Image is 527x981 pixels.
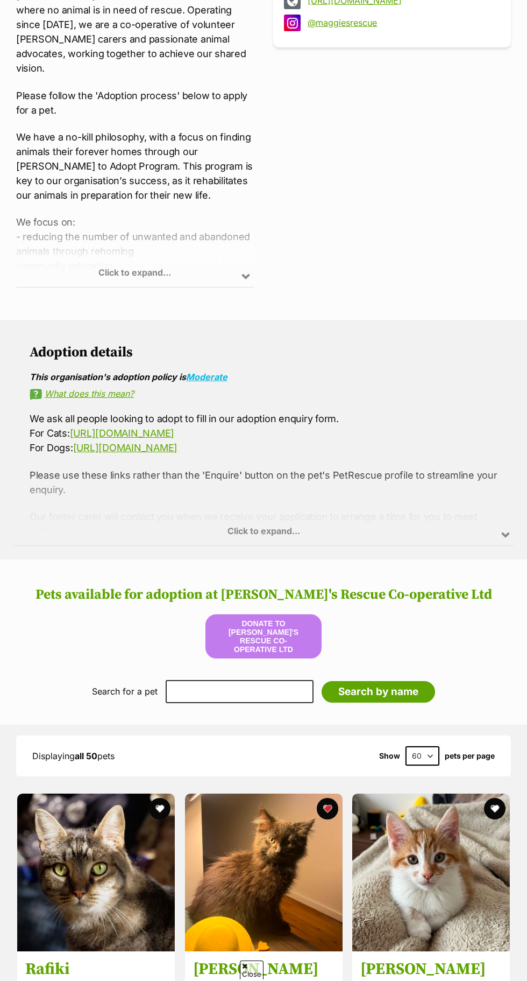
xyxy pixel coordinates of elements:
[185,794,343,951] img: Zora
[92,686,158,696] label: Search for a pet
[30,389,497,398] a: What does this mean?
[30,345,497,361] h2: Adoption details
[16,130,254,202] p: We have a no-kill philosophy, with a focus on finding animals their forever homes through our [PE...
[445,752,495,760] label: pets per page
[322,681,435,703] input: Search by name
[193,959,334,979] h3: [PERSON_NAME]
[484,798,505,819] button: favourite
[149,798,170,819] button: favourite
[352,794,510,951] img: Rito
[17,794,175,951] img: Rafiki
[16,88,254,117] p: Please follow the 'Adoption process' below to apply for a pet.
[70,428,174,439] a: [URL][DOMAIN_NAME]
[360,959,502,979] h3: [PERSON_NAME]
[30,372,497,382] div: This organisation's adoption policy is
[32,751,115,761] span: Displaying pets
[75,751,97,761] strong: all 50
[11,587,516,603] h2: Pets available for adoption at [PERSON_NAME]'s Rescue Co-operative Ltd
[73,442,177,453] a: [URL][DOMAIN_NAME]
[16,203,254,287] div: Click to expand...
[30,411,497,455] p: We ask all people looking to adopt to fill in our adoption enquiry form. For Cats: For Dogs:
[186,372,227,382] a: Moderate
[13,461,514,545] div: Click to expand...
[379,752,400,760] span: Show
[308,18,496,27] a: @maggiesrescue
[205,614,322,658] button: Donate to [PERSON_NAME]'s Rescue Co-operative Ltd
[240,961,263,979] span: Close
[25,959,167,979] h3: Rafiki
[316,798,338,819] button: favourite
